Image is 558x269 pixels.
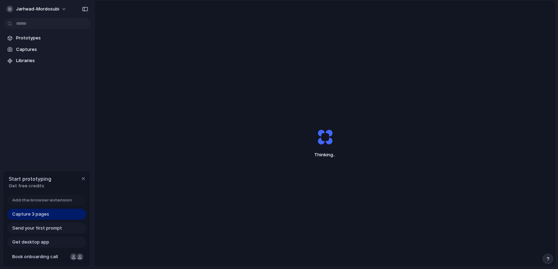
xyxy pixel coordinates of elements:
[16,6,59,13] span: jarhead-mordosubi
[69,253,78,261] div: Nicole Kubica
[333,152,335,157] span: ..
[16,35,88,42] span: Prototypes
[12,239,49,246] span: Get desktop app
[76,253,84,261] div: Christian Iacullo
[16,57,88,64] span: Libraries
[7,251,86,262] a: Book onboarding call
[12,253,67,260] span: Book onboarding call
[12,225,62,232] span: Send your first prompt
[3,55,91,66] a: Libraries
[9,182,51,189] span: Get free credits
[12,197,72,204] span: Add the browser extension
[7,237,86,248] a: Get desktop app
[3,44,91,55] a: Captures
[3,33,91,43] a: Prototypes
[3,3,70,15] button: jarhead-mordosubi
[16,46,88,53] span: Captures
[301,151,349,158] span: Thinking
[12,211,49,218] span: Capture 3 pages
[9,175,51,182] span: Start prototyping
